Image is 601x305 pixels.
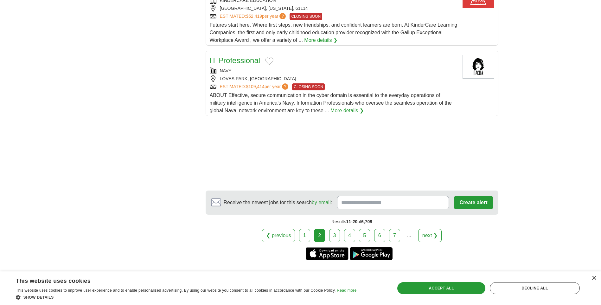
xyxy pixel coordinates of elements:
[337,288,356,293] a: Read more, opens a new window
[330,107,364,114] a: More details ❯
[299,229,310,242] a: 1
[210,22,457,43] span: Futures start here. Where first steps, new friendships, and confident learners are born. At Kinde...
[463,55,494,79] img: Dacha Navy Yard logo
[262,229,295,242] a: ❮ previous
[314,229,325,242] div: 2
[389,229,400,242] a: 7
[304,36,337,44] a: More details ❯
[418,229,442,242] a: next ❯
[454,196,493,209] button: Create alert
[290,13,322,20] span: CLOSING SOON
[490,282,580,294] div: Decline all
[220,83,290,90] a: ESTIMATED:$109,414per year?
[210,56,260,65] a: IT Professional
[591,276,596,281] div: Close
[282,83,288,90] span: ?
[329,229,340,242] a: 3
[344,229,355,242] a: 4
[397,282,485,294] div: Accept all
[16,294,356,300] div: Show details
[346,219,358,224] span: 11-20
[265,57,273,65] button: Add to favorite jobs
[361,219,372,224] span: 6,709
[210,5,457,12] div: [GEOGRAPHIC_DATA], [US_STATE], 61114
[23,295,54,300] span: Show details
[16,288,336,293] span: This website uses cookies to improve user experience and to enable personalised advertising. By u...
[16,275,341,285] div: This website uses cookies
[220,13,287,20] a: ESTIMATED:$52,419per year?
[206,121,498,185] iframe: Ads by Google
[279,13,286,19] span: ?
[306,247,348,260] a: Get the iPhone app
[210,75,457,82] div: LOVES PARK, [GEOGRAPHIC_DATA]
[374,229,385,242] a: 6
[312,200,331,205] a: by email
[350,247,393,260] a: Get the Android app
[292,83,325,90] span: CLOSING SOON
[224,199,332,206] span: Receive the newest jobs for this search :
[359,229,370,242] a: 5
[246,14,262,19] span: $52,419
[403,229,415,242] div: ...
[210,93,452,113] span: ABOUT Effective, secure communication in the cyber domain is essential to the everyday operations...
[246,84,264,89] span: $109,414
[206,215,498,229] div: Results of
[220,68,232,73] a: NAVY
